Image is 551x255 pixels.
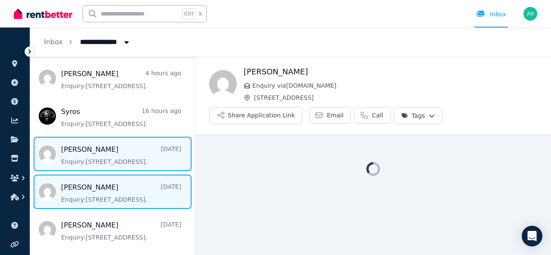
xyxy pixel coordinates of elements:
a: Call [354,107,390,123]
h1: [PERSON_NAME] [244,66,537,78]
a: [PERSON_NAME][DATE]Enquiry:[STREET_ADDRESS]. [61,144,181,166]
span: Email [327,111,344,120]
span: Call [372,111,383,120]
button: Tags [394,107,443,124]
nav: Breadcrumb [30,28,145,57]
span: [STREET_ADDRESS] [254,93,537,102]
span: Tags [401,111,425,120]
span: Ctrl [182,8,195,19]
div: Inbox [476,10,506,18]
a: [PERSON_NAME][DATE]Enquiry:[STREET_ADDRESS]. [61,182,181,204]
a: Syros16 hours agoEnquiry:[STREET_ADDRESS]. [61,107,181,128]
div: Open Intercom Messenger [522,226,542,246]
a: Email [309,107,351,123]
img: Kathy Sudnik [209,70,237,98]
img: RentBetter [14,7,72,20]
span: Enquiry via [DOMAIN_NAME] [252,81,537,90]
a: Inbox [44,38,63,46]
span: k [199,10,202,17]
button: Share Application Link [209,107,302,124]
a: [PERSON_NAME][DATE]Enquiry:[STREET_ADDRESS]. [61,220,181,242]
img: Aram Rudd [523,7,537,21]
a: [PERSON_NAME]4 hours agoEnquiry:[STREET_ADDRESS]. [61,69,181,90]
